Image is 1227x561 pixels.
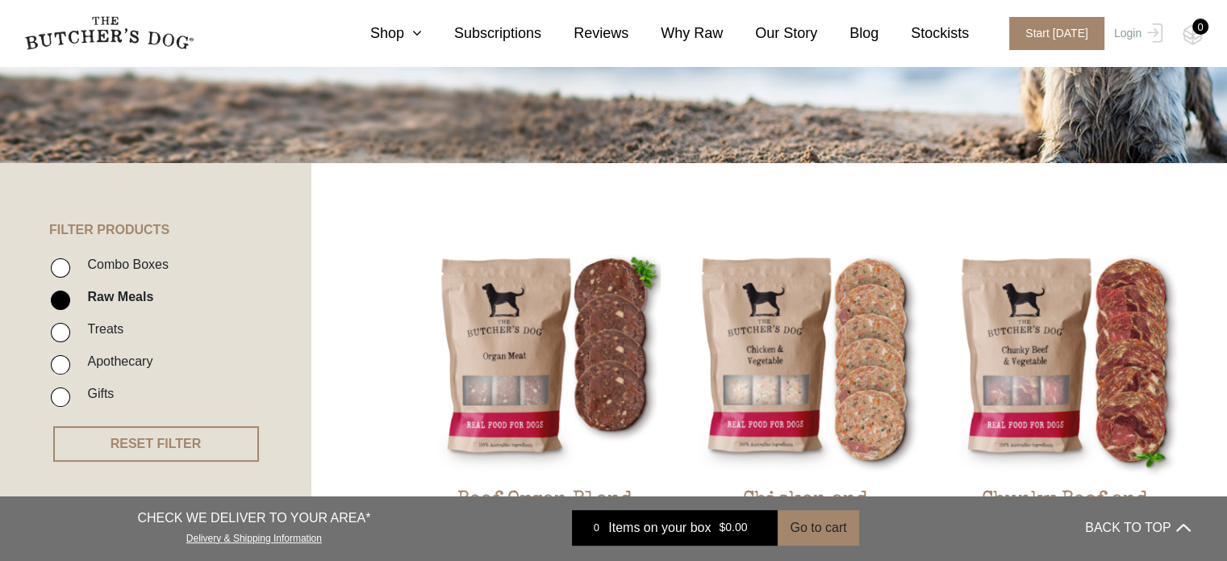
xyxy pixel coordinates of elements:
[429,244,661,475] img: Beef Organ Blend
[608,518,711,538] span: Items on your box
[723,23,817,44] a: Our Story
[690,244,921,475] img: Chicken and Vegetables
[879,23,969,44] a: Stockists
[719,521,725,534] span: $
[572,510,778,546] a: 0 Items on your box $0.00
[79,318,123,340] label: Treats
[53,426,259,462] button: RESET FILTER
[79,383,114,404] label: Gifts
[79,253,169,275] label: Combo Boxes
[541,23,628,44] a: Reviews
[338,23,422,44] a: Shop
[79,286,153,308] label: Raw Meals
[1183,24,1203,45] img: TBD_Cart-Empty.png
[1110,17,1162,50] a: Login
[778,510,858,546] button: Go to cart
[137,509,370,528] p: CHECK WE DELIVER TO YOUR AREA*
[719,521,747,534] bdi: 0.00
[1009,17,1104,50] span: Start [DATE]
[1085,509,1190,547] button: BACK TO TOP
[949,244,1181,475] img: Chunky Beef and Vegetables
[79,350,152,372] label: Apothecary
[1192,19,1208,35] div: 0
[628,23,723,44] a: Why Raw
[993,17,1110,50] a: Start [DATE]
[422,23,541,44] a: Subscriptions
[186,529,322,544] a: Delivery & Shipping Information
[817,23,879,44] a: Blog
[584,520,608,536] div: 0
